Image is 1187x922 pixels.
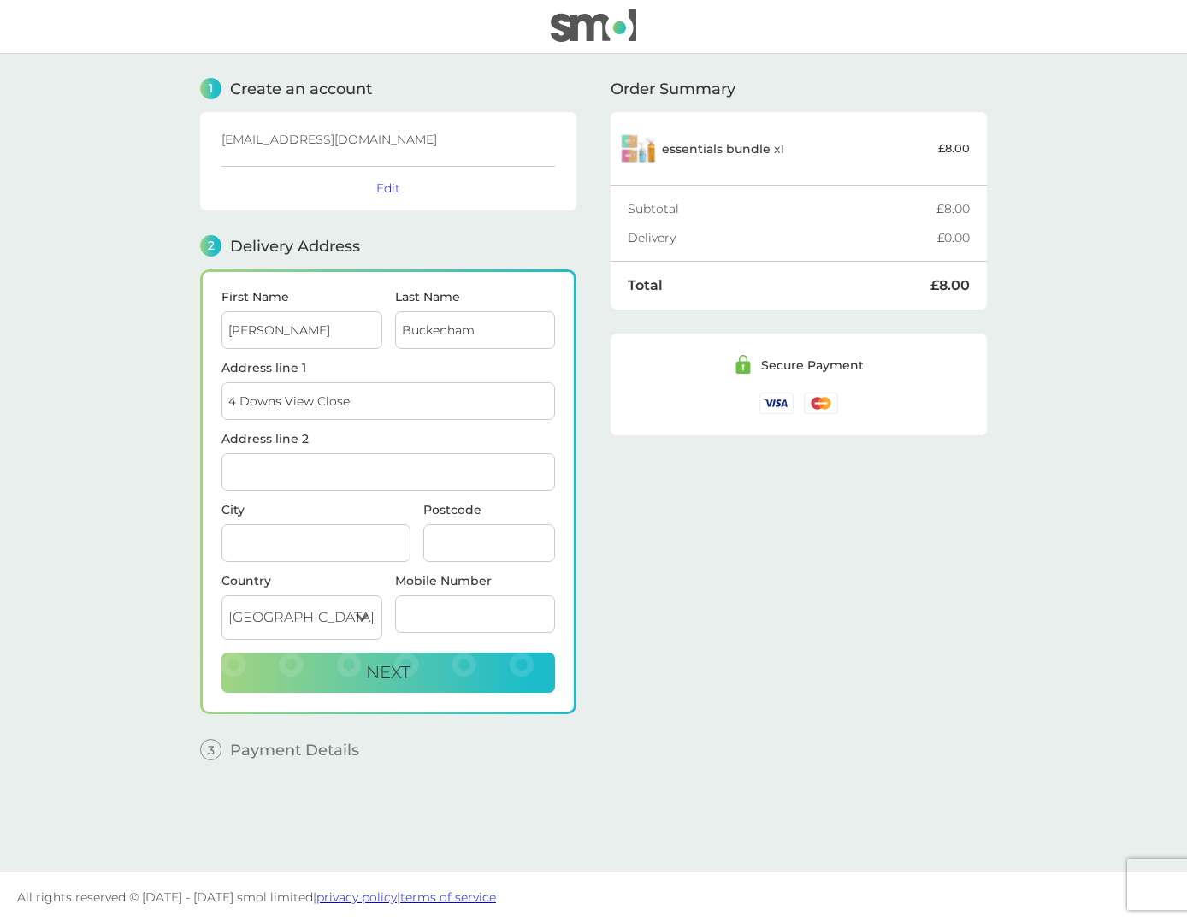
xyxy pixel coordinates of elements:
[628,279,930,293] div: Total
[230,239,360,254] span: Delivery Address
[936,203,970,215] div: £8.00
[376,180,400,196] button: Edit
[200,78,221,99] span: 1
[200,235,221,257] span: 2
[551,9,636,42] img: smol
[423,504,555,516] label: Postcode
[662,142,784,156] p: x 1
[761,359,864,371] div: Secure Payment
[395,291,556,303] label: Last Name
[221,653,555,694] button: Next
[938,139,970,157] p: £8.00
[221,291,382,303] label: First Name
[804,393,838,414] img: /assets/icons/cards/mastercard.svg
[366,662,410,683] span: Next
[221,504,410,516] label: City
[937,232,970,244] div: £0.00
[230,81,372,97] span: Create an account
[395,575,556,587] label: Mobile Number
[221,575,382,587] div: Country
[400,889,496,905] a: terms of service
[221,362,555,374] label: Address line 1
[628,203,936,215] div: Subtotal
[611,81,735,97] span: Order Summary
[200,739,221,760] span: 3
[662,141,771,157] span: essentials bundle
[230,742,359,758] span: Payment Details
[221,433,555,445] label: Address line 2
[930,279,970,293] div: £8.00
[316,889,397,905] a: privacy policy
[759,393,794,414] img: /assets/icons/cards/visa.svg
[628,232,937,244] div: Delivery
[221,132,437,147] span: [EMAIL_ADDRESS][DOMAIN_NAME]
